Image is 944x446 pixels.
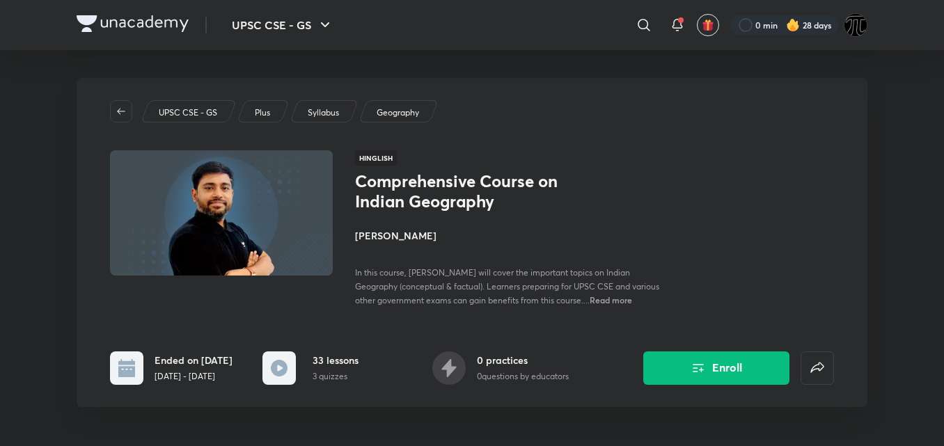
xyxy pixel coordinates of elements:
button: avatar [697,14,719,36]
img: avatar [702,19,714,31]
a: UPSC CSE - GS [157,106,220,119]
img: Company Logo [77,15,189,32]
p: Syllabus [308,106,339,119]
img: streak [786,18,800,32]
h4: [PERSON_NAME] [355,228,667,243]
h1: Comprehensive Course on Indian Geography [355,171,583,212]
h6: 0 practices [477,353,569,367]
span: Hinglish [355,150,397,166]
button: Enroll [643,351,789,385]
span: In this course, [PERSON_NAME] will cover the important topics on Indian Geography (conceptual & f... [355,267,659,305]
a: Geography [375,106,422,119]
button: false [801,351,834,385]
p: [DATE] - [DATE] [155,370,233,383]
p: 0 questions by educators [477,370,569,383]
p: Plus [255,106,270,119]
h6: Ended on [DATE] [155,353,233,367]
a: Company Logo [77,15,189,35]
img: Watcher [844,13,867,37]
p: Geography [377,106,419,119]
h6: 33 lessons [313,353,359,367]
img: Thumbnail [108,149,335,277]
span: Read more [590,294,632,305]
a: Plus [253,106,273,119]
button: UPSC CSE - GS [223,11,342,39]
a: Syllabus [306,106,342,119]
p: 3 quizzes [313,370,359,383]
p: UPSC CSE - GS [159,106,217,119]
